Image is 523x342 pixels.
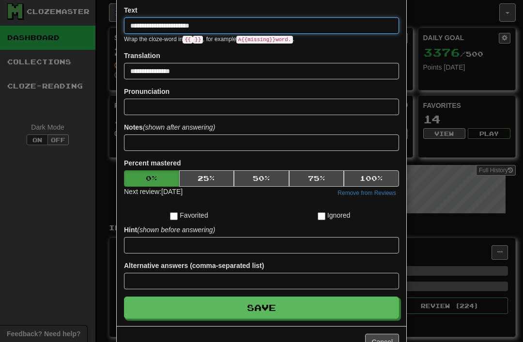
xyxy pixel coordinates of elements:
[289,170,344,187] button: 75%
[124,122,215,132] label: Notes
[193,36,203,44] code: }}
[124,225,215,235] label: Hint
[124,158,181,168] label: Percent mastered
[124,187,183,198] div: Next review: [DATE]
[344,170,399,187] button: 100%
[124,51,160,60] label: Translation
[236,36,293,44] code: A {{ missing }} word.
[124,170,399,187] div: Percent mastered
[170,210,208,220] label: Favorited
[124,36,294,43] small: Wrap the cloze-word in , for example .
[124,5,138,15] label: Text
[234,170,289,187] button: 50%
[183,36,193,44] code: {{
[124,170,179,187] button: 0%
[124,297,399,319] button: Save
[179,170,234,187] button: 25%
[124,87,169,96] label: Pronunciation
[318,210,350,220] label: Ignored
[143,123,215,131] em: (shown after answering)
[335,188,399,198] button: Remove from Reviews
[124,261,264,270] label: Alternative answers (comma-separated list)
[318,212,325,220] input: Ignored
[170,212,178,220] input: Favorited
[137,226,215,234] em: (shown before answering)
